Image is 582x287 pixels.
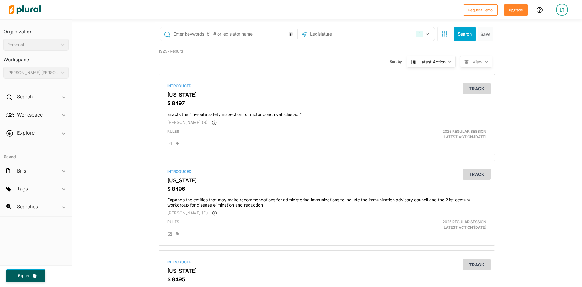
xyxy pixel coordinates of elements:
[463,4,498,16] button: Request Demo
[309,28,374,40] input: Legislature
[463,83,491,94] button: Track
[167,186,486,192] h3: S 8496
[176,142,179,145] div: Add tags
[556,4,568,16] div: LT
[288,31,293,37] div: Tooltip anchor
[6,269,45,282] button: Export
[473,59,482,65] span: View
[167,232,172,237] div: Add Position Statement
[414,28,433,40] button: 1
[167,268,486,274] h3: [US_STATE]
[390,59,407,64] span: Sort by
[167,83,486,89] div: Introduced
[173,28,296,40] input: Enter keywords, bill # or legislator name
[167,169,486,174] div: Introduced
[7,42,59,48] div: Personal
[167,276,486,282] h3: S 8495
[167,220,179,224] span: Rules
[167,129,179,134] span: Rules
[382,219,491,230] div: Latest Action: [DATE]
[463,169,491,180] button: Track
[504,4,528,16] button: Upgrade
[3,23,69,36] h3: Organization
[176,232,179,236] div: Add tags
[167,210,208,215] span: [PERSON_NAME] (D)
[167,92,486,98] h3: [US_STATE]
[443,129,486,134] span: 2025 Regular Session
[3,51,69,64] h3: Workspace
[14,273,33,278] span: Export
[154,46,240,70] div: 19257 Results
[463,259,491,270] button: Track
[167,177,486,183] h3: [US_STATE]
[167,100,486,106] h3: S 8497
[478,27,493,41] button: Save
[382,129,491,140] div: Latest Action: [DATE]
[419,59,446,65] div: Latest Action
[454,27,476,41] button: Search
[167,194,486,208] h4: Expands the entities that may make recommendations for administering immunizations to include the...
[167,109,486,117] h4: Enacts the "in-route safety inspection for motor coach vehicles act"
[17,111,43,118] h2: Workspace
[441,31,447,36] span: Search Filters
[7,70,59,76] div: [PERSON_NAME] [PERSON_NAME]
[167,142,172,146] div: Add Position Statement
[504,7,528,13] a: Upgrade
[167,259,486,265] div: Introduced
[17,93,33,100] h2: Search
[0,146,72,161] h4: Saved
[167,120,208,125] span: [PERSON_NAME] (R)
[551,1,573,18] a: LT
[443,220,486,224] span: 2025 Regular Session
[416,31,423,37] div: 1
[17,167,26,174] h2: Bills
[463,7,498,13] a: Request Demo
